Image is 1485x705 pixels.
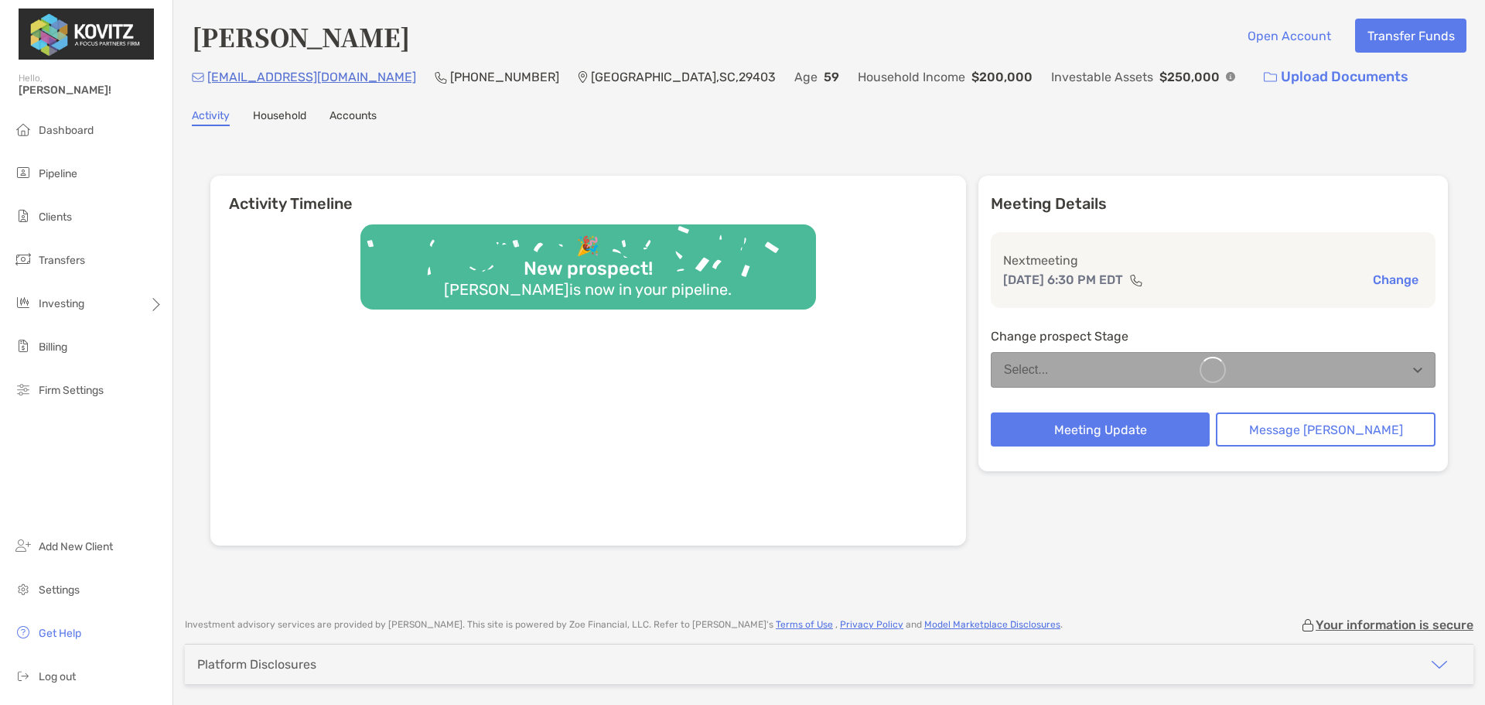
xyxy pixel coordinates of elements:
[1368,272,1423,288] button: Change
[991,194,1435,214] p: Meeting Details
[39,210,72,224] span: Clients
[207,67,416,87] p: [EMAIL_ADDRESS][DOMAIN_NAME]
[197,657,316,672] div: Platform Disclosures
[14,207,32,225] img: clients icon
[14,163,32,182] img: pipeline icon
[14,380,32,399] img: firm-settings icon
[39,670,76,683] span: Log out
[1254,60,1418,94] a: Upload Documents
[14,293,32,312] img: investing icon
[971,67,1033,87] p: $200,000
[1235,19,1343,53] button: Open Account
[1129,274,1143,286] img: communication type
[210,176,966,213] h6: Activity Timeline
[192,109,230,126] a: Activity
[39,627,81,640] span: Get Help
[14,580,32,598] img: settings icon
[1051,67,1153,87] p: Investable Assets
[1226,72,1235,81] img: Info Icon
[192,19,410,54] h4: [PERSON_NAME]
[39,297,84,310] span: Investing
[329,109,377,126] a: Accounts
[824,67,839,87] p: 59
[14,536,32,555] img: add_new_client icon
[1316,618,1473,632] p: Your information is secure
[39,584,80,597] span: Settings
[360,224,816,296] img: Confetti
[1430,655,1449,674] img: icon arrow
[776,619,833,630] a: Terms of Use
[840,619,903,630] a: Privacy Policy
[1003,270,1123,289] p: [DATE] 6:30 PM EDT
[991,327,1435,346] p: Change prospect Stage
[435,71,447,84] img: Phone Icon
[253,109,306,126] a: Household
[39,254,85,267] span: Transfers
[39,341,67,354] span: Billing
[794,67,818,87] p: Age
[924,619,1060,630] a: Model Marketplace Disclosures
[570,235,606,258] div: 🎉
[39,384,104,397] span: Firm Settings
[591,67,776,87] p: [GEOGRAPHIC_DATA] , SC , 29403
[14,337,32,355] img: billing icon
[1159,67,1220,87] p: $250,000
[19,84,163,97] span: [PERSON_NAME]!
[19,6,154,62] img: Zoe Logo
[39,124,94,137] span: Dashboard
[1264,72,1277,83] img: button icon
[578,71,588,84] img: Location Icon
[14,623,32,642] img: get-help icon
[14,666,32,685] img: logout icon
[991,412,1210,447] button: Meeting Update
[450,67,559,87] p: [PHONE_NUMBER]
[185,619,1063,631] p: Investment advisory services are provided by [PERSON_NAME] . This site is powered by Zoe Financia...
[14,120,32,139] img: dashboard icon
[438,280,738,299] div: [PERSON_NAME] is now in your pipeline.
[1355,19,1466,53] button: Transfer Funds
[39,167,77,180] span: Pipeline
[39,540,113,553] span: Add New Client
[1003,251,1423,270] p: Next meeting
[14,250,32,269] img: transfers icon
[1216,412,1435,447] button: Message [PERSON_NAME]
[517,258,659,280] div: New prospect!
[858,67,965,87] p: Household Income
[192,73,204,82] img: Email Icon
